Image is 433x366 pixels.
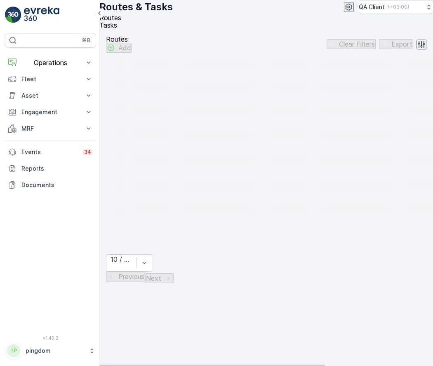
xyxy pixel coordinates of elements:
span: Routes [99,14,121,22]
a: Events34 [5,144,96,160]
button: MRF [5,120,96,137]
p: Add [118,44,131,52]
div: 10 / Page [111,256,132,263]
p: pingdom [26,347,85,355]
p: MRF [21,124,80,133]
p: Next [146,274,161,282]
p: Engagement [21,108,80,116]
button: PPpingdom [5,342,96,359]
button: Clear Filters [327,39,376,49]
p: Previous [118,273,144,280]
p: Export [391,40,412,48]
button: Fleet [5,71,96,87]
button: Operations [5,54,96,71]
p: Fleet [21,75,80,83]
button: Previous [106,272,145,282]
div: PP [7,344,20,357]
a: Documents [5,177,96,193]
p: Documents [21,181,93,189]
button: Next [145,273,174,283]
p: ⌘B [82,37,90,44]
p: Reports [21,164,93,173]
p: Events [21,148,78,156]
button: Engagement [5,104,96,120]
p: Routes & Tasks [99,0,173,14]
p: Routes [106,35,132,43]
p: Operations [21,59,80,66]
p: QA Client [359,3,385,11]
span: Tasks [99,21,117,29]
button: Asset [5,87,96,104]
span: v 1.49.2 [5,335,96,340]
p: Asset [21,91,80,100]
p: ( +03:00 ) [388,4,409,10]
button: Export [379,39,413,49]
p: Clear Filters [339,40,375,48]
a: Reports [5,160,96,177]
button: Add [106,43,132,53]
img: logo_light-DOdMpM7g.png [24,7,59,23]
p: 34 [84,149,91,155]
img: logo [5,7,21,23]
